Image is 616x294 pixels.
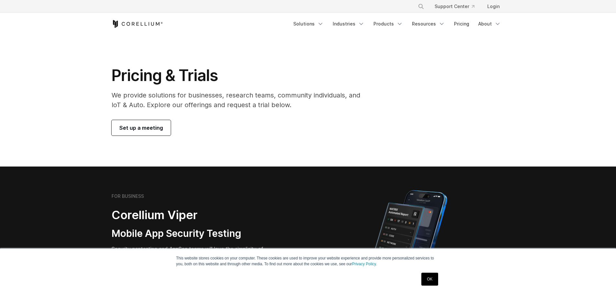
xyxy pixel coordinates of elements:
[370,18,407,30] a: Products
[352,262,377,266] a: Privacy Policy.
[112,208,277,222] h2: Corellium Viper
[482,1,505,12] a: Login
[112,245,277,268] p: Security pentesting and AppSec teams will love the simplicity of automated report generation comb...
[112,20,163,28] a: Corellium Home
[408,18,449,30] a: Resources
[410,1,505,12] div: Navigation Menu
[429,1,480,12] a: Support Center
[112,90,369,110] p: We provide solutions for businesses, research teams, community individuals, and IoT & Auto. Explo...
[289,18,505,30] div: Navigation Menu
[450,18,473,30] a: Pricing
[176,255,440,267] p: This website stores cookies on your computer. These cookies are used to improve your website expe...
[112,66,369,85] h1: Pricing & Trials
[474,18,505,30] a: About
[112,228,277,240] h3: Mobile App Security Testing
[112,120,171,136] a: Set up a meeting
[421,273,438,286] a: OK
[119,124,163,132] span: Set up a meeting
[112,193,144,199] h6: FOR BUSINESS
[289,18,328,30] a: Solutions
[329,18,368,30] a: Industries
[415,1,427,12] button: Search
